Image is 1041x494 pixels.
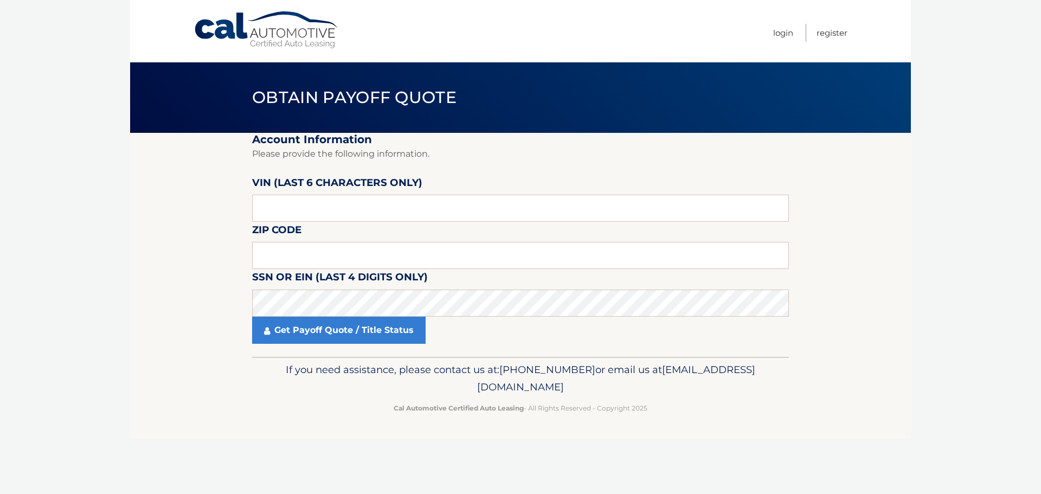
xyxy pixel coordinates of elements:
label: SSN or EIN (last 4 digits only) [252,269,428,289]
a: Get Payoff Quote / Title Status [252,317,426,344]
span: Obtain Payoff Quote [252,87,457,107]
p: If you need assistance, please contact us at: or email us at [259,361,782,396]
h2: Account Information [252,133,789,146]
label: VIN (last 6 characters only) [252,175,422,195]
span: [PHONE_NUMBER] [499,363,595,376]
a: Login [773,24,793,42]
p: - All Rights Reserved - Copyright 2025 [259,402,782,414]
a: Cal Automotive [194,11,340,49]
p: Please provide the following information. [252,146,789,162]
label: Zip Code [252,222,301,242]
strong: Cal Automotive Certified Auto Leasing [394,404,524,412]
a: Register [817,24,847,42]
